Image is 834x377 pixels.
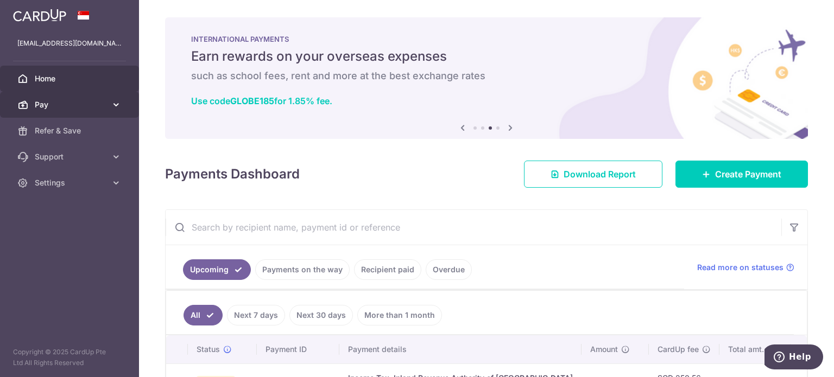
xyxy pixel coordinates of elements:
img: International Payment Banner [165,17,808,139]
a: Overdue [426,259,472,280]
th: Payment details [339,335,582,363]
span: Read more on statuses [697,262,784,273]
h4: Payments Dashboard [165,164,300,184]
iframe: Opens a widget where you can find more information [764,344,823,372]
span: Amount [590,344,618,355]
input: Search by recipient name, payment id or reference [166,210,781,245]
a: Recipient paid [354,259,421,280]
a: Upcoming [183,259,251,280]
a: Payments on the way [255,259,350,280]
a: Next 7 days [227,305,285,325]
a: Download Report [524,161,662,188]
span: Home [35,73,106,84]
span: CardUp fee [658,344,699,355]
a: Next 30 days [289,305,353,325]
span: Settings [35,177,106,188]
a: All [184,305,223,325]
b: GLOBE185 [230,95,274,106]
h6: such as school fees, rent and more at the best exchange rates [191,69,782,82]
span: Refer & Save [35,125,106,136]
a: Create Payment [675,161,808,188]
span: Support [35,151,106,162]
p: INTERNATIONAL PAYMENTS [191,35,782,43]
h5: Earn rewards on your overseas expenses [191,48,782,65]
a: More than 1 month [357,305,442,325]
a: Use codeGLOBE185for 1.85% fee. [191,95,332,106]
span: Status [197,344,220,355]
p: [EMAIL_ADDRESS][DOMAIN_NAME] [17,38,122,49]
span: Total amt. [728,344,764,355]
span: Pay [35,99,106,110]
img: CardUp [13,9,66,22]
th: Payment ID [257,335,339,363]
span: Create Payment [715,168,781,181]
span: Download Report [564,168,636,181]
a: Read more on statuses [697,262,794,273]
